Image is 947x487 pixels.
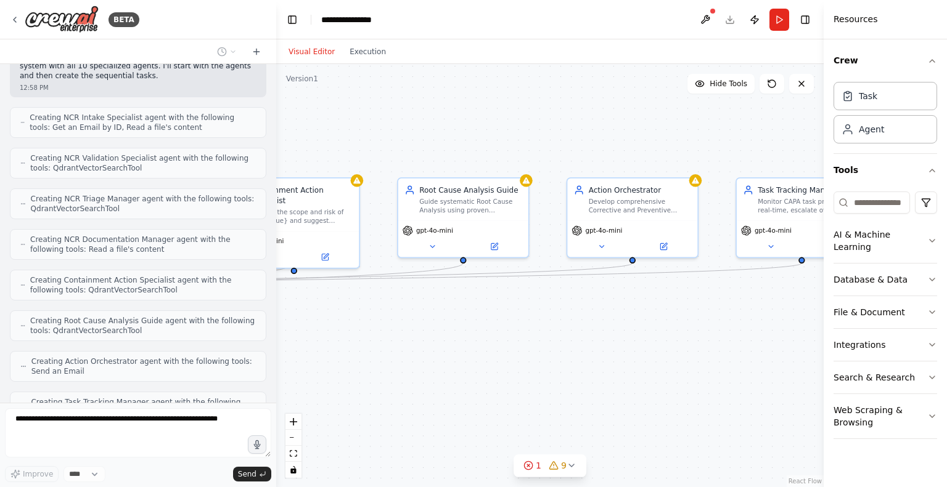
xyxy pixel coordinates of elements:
span: Creating NCR Triage Manager agent with the following tools: QdrantVectorSearchTool [31,194,256,214]
span: Improve [23,469,53,479]
button: Integrations [834,329,937,361]
div: Tools [834,187,937,449]
div: Containment Action Specialist [250,185,353,206]
span: Creating Action Orchestrator agent with the following tools: Send an Email [31,356,256,376]
button: Open in side panel [803,240,863,253]
div: Crew [834,77,937,153]
button: Switch to previous chat [212,44,242,59]
div: Develop comprehensive Corrective and Preventive Action (CAPA) plans based on RCA findings, assign... [589,198,691,214]
span: 9 [561,459,567,472]
a: React Flow attribution [789,478,822,485]
span: gpt-4o-mini [586,227,623,235]
p: Perfect! I'll now create the comprehensive NCR automation system with all 10 specialized agents. ... [20,52,256,81]
button: AI & Machine Learning [834,219,937,263]
div: 12:58 PM [20,83,256,92]
button: zoom in [285,414,301,430]
g: Edge from 1cd45a8a-3308-4502-8aca-6a21ca66a759 to 7f54346a-d7ff-47c9-ab56-05fd60eb0e47 [19,263,469,298]
span: Creating NCR Documentation Manager agent with the following tools: Read a file's content [30,235,256,254]
button: Web Scraping & Browsing [834,394,937,438]
span: Creating NCR Validation Specialist agent with the following tools: QdrantVectorSearchTool [30,153,256,173]
span: Creating NCR Intake Specialist agent with the following tools: Get an Email by ID, Read a file's ... [30,113,256,132]
span: Hide Tools [710,79,747,89]
button: Hide right sidebar [797,11,814,28]
nav: breadcrumb [321,14,383,26]
span: gpt-4o-mini [247,237,284,246]
button: Open in side panel [464,240,524,253]
button: Search & Research [834,361,937,393]
div: Analyze the scope and risk of {ncr_issue} and suggest immediate containment actions such as stopp... [250,208,353,225]
div: Action Orchestrator [589,185,691,195]
span: gpt-4o-mini [755,227,792,235]
span: gpt-4o-mini [416,227,453,235]
div: React Flow controls [285,414,301,478]
button: Hide Tools [687,74,755,94]
button: Open in side panel [634,240,694,253]
button: toggle interactivity [285,462,301,478]
button: zoom out [285,430,301,446]
span: Creating Containment Action Specialist agent with the following tools: QdrantVectorSearchTool [30,275,256,295]
div: Root Cause Analysis Guide [419,185,522,195]
div: Action OrchestratorDevelop comprehensive Corrective and Preventive Action (CAPA) plans based on R... [567,177,699,258]
div: Task Tracking ManagerMonitor CAPA task progress in real-time, escalate overdue items through appr... [736,177,867,258]
div: BETA [109,12,139,27]
div: Agent [859,123,884,135]
button: Start a new chat [247,44,266,59]
div: Guide systematic Root Cause Analysis using proven methodologies like 5 Whys and fishbone diagrams... [419,198,522,214]
div: Version 1 [286,74,318,84]
button: Tools [834,154,937,187]
span: Creating Task Tracking Manager agent with the following tools: Send an Email [31,397,256,417]
button: Open in side panel [295,251,355,264]
button: Click to speak your automation idea [248,435,266,454]
div: Task [859,90,877,102]
button: 19 [514,454,586,477]
h4: Resources [834,13,878,26]
button: Execution [342,44,393,59]
img: Logo [25,6,99,33]
button: Crew [834,44,937,77]
span: Send [238,469,256,479]
div: Containment Action SpecialistAnalyze the scope and risk of {ncr_issue} and suggest immediate cont... [228,177,360,268]
button: File & Document [834,296,937,328]
span: 1 [536,459,541,472]
button: fit view [285,446,301,462]
button: Send [233,467,271,481]
button: Improve [5,466,59,482]
button: Hide left sidebar [284,11,301,28]
div: Root Cause Analysis GuideGuide systematic Root Cause Analysis using proven methodologies like 5 W... [397,177,529,258]
button: Database & Data [834,264,937,296]
span: Creating Root Cause Analysis Guide agent with the following tools: QdrantVectorSearchTool [30,316,256,336]
div: Task Tracking Manager [758,185,860,195]
button: Visual Editor [281,44,342,59]
div: Monitor CAPA task progress in real-time, escalate overdue items through appropriate channels, upd... [758,198,860,214]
